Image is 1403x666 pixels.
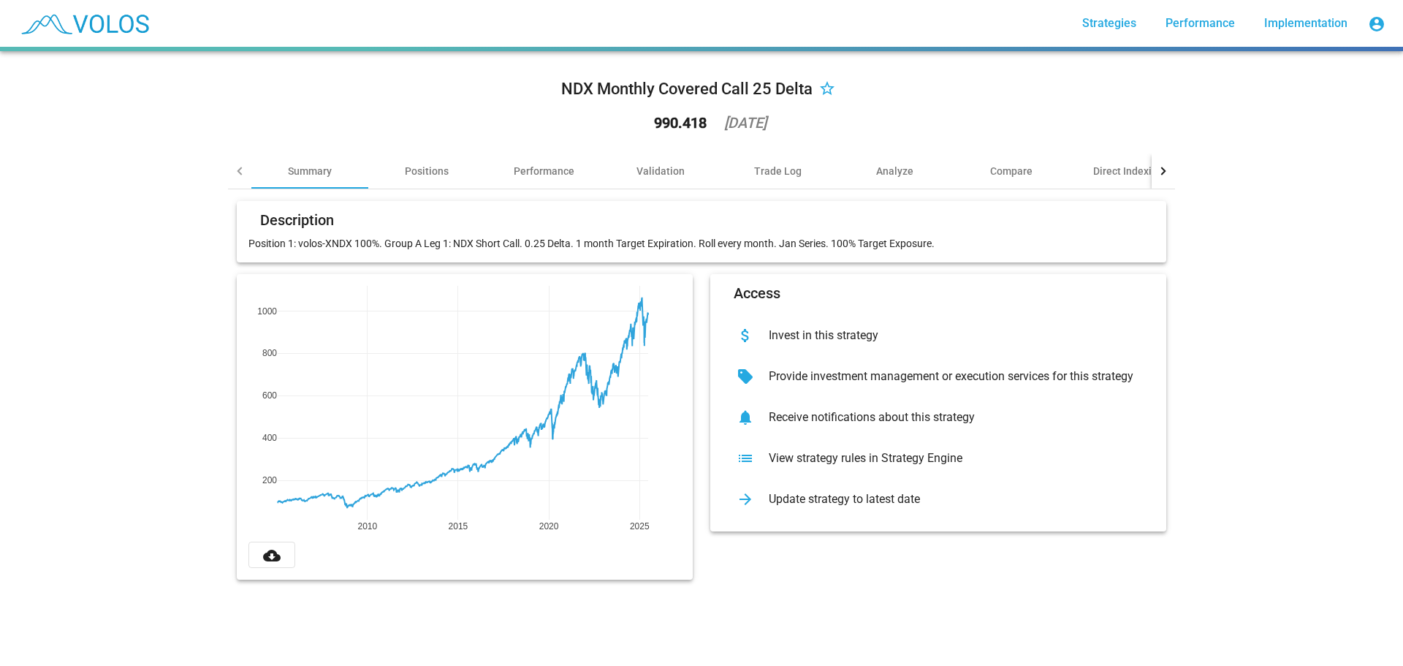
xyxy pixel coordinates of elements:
[734,365,757,388] mat-icon: sell
[1368,15,1385,33] mat-icon: account_circle
[288,164,332,178] div: Summary
[757,369,1143,384] div: Provide investment management or execution services for this strategy
[1166,16,1235,30] span: Performance
[636,164,685,178] div: Validation
[818,81,836,99] mat-icon: star_border
[734,447,757,470] mat-icon: list
[734,324,757,347] mat-icon: attach_money
[12,5,156,42] img: blue_transparent.png
[722,438,1155,479] button: View strategy rules in Strategy Engine
[757,451,1143,466] div: View strategy rules in Strategy Engine
[990,164,1033,178] div: Compare
[754,164,802,178] div: Trade Log
[722,356,1155,397] button: Provide investment management or execution services for this strategy
[405,164,449,178] div: Positions
[734,488,757,511] mat-icon: arrow_forward
[757,492,1143,507] div: Update strategy to latest date
[734,406,757,429] mat-icon: notifications
[260,213,334,227] mat-card-title: Description
[228,189,1175,591] summary: DescriptionPosition 1: volos-XNDX 100%. Group A Leg 1: NDX Short Call. 0.25 Delta. 1 month Target...
[1264,16,1347,30] span: Implementation
[722,315,1155,356] button: Invest in this strategy
[248,236,1155,251] p: Position 1: volos-XNDX 100%. Group A Leg 1: NDX Short Call. 0.25 Delta. 1 month Target Expiration...
[734,286,780,300] mat-card-title: Access
[514,164,574,178] div: Performance
[876,164,913,178] div: Analyze
[654,116,707,130] div: 990.418
[561,77,813,101] div: NDX Monthly Covered Call 25 Delta
[1093,164,1163,178] div: Direct Indexing
[757,328,1143,343] div: Invest in this strategy
[263,547,281,564] mat-icon: cloud_download
[722,397,1155,438] button: Receive notifications about this strategy
[722,479,1155,520] button: Update strategy to latest date
[1071,10,1148,37] a: Strategies
[1252,10,1359,37] a: Implementation
[1082,16,1136,30] span: Strategies
[757,410,1143,425] div: Receive notifications about this strategy
[1154,10,1247,37] a: Performance
[724,116,767,130] div: [DATE]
